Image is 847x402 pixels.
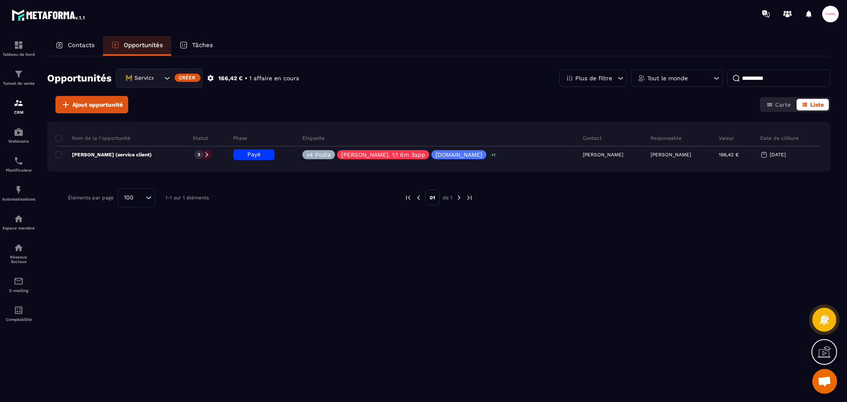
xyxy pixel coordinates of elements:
[2,288,35,293] p: E-mailing
[2,197,35,201] p: Automatisations
[415,194,422,201] img: prev
[68,41,95,49] p: Contacts
[797,99,829,110] button: Liste
[55,96,128,113] button: Ajout opportunité
[760,135,799,141] p: Date de clôture
[14,276,24,286] img: email
[249,74,299,82] p: 1 affaire en cours
[198,152,200,158] p: 3
[103,36,171,56] a: Opportunités
[2,121,35,150] a: automationsautomationsWebinaire
[165,195,209,201] p: 1-1 sur 1 éléments
[14,243,24,253] img: social-network
[2,110,35,115] p: CRM
[2,92,35,121] a: formationformationCRM
[55,151,152,158] p: [PERSON_NAME] (service client)
[245,74,247,82] p: •
[154,74,162,83] input: Search for option
[14,305,24,315] img: accountant
[2,63,35,92] a: formationformationTunnel de vente
[810,101,824,108] span: Liste
[575,75,612,81] p: Plus de filtre
[2,208,35,237] a: automationsautomationsEspace membre
[171,36,221,56] a: Tâches
[719,135,734,141] p: Valeur
[175,74,201,82] div: Créer
[47,70,112,86] h2: Opportunités
[14,40,24,50] img: formation
[2,317,35,322] p: Comptabilité
[192,41,213,49] p: Tâches
[2,139,35,144] p: Webinaire
[247,151,261,158] span: Payé
[14,156,24,166] img: scheduler
[72,100,123,109] span: Ajout opportunité
[583,135,602,141] p: Contact
[123,74,154,83] span: 🚧 Service Client
[443,194,452,201] p: de 1
[218,74,243,82] p: 166,42 €
[121,193,136,202] span: 100
[2,150,35,179] a: schedulerschedulerPlanificateur
[2,168,35,172] p: Planificateur
[14,214,24,224] img: automations
[47,36,103,56] a: Contacts
[14,127,24,137] img: automations
[775,101,791,108] span: Carte
[2,179,35,208] a: automationsautomationsAutomatisations
[14,98,24,108] img: formation
[118,188,155,207] div: Search for option
[2,255,35,264] p: Réseaux Sociaux
[306,152,331,158] p: v4 Podia
[2,270,35,299] a: emailemailE-mailing
[404,194,412,201] img: prev
[2,237,35,270] a: social-networksocial-networkRéseaux Sociaux
[761,99,796,110] button: Carte
[466,194,473,201] img: next
[14,69,24,79] img: formation
[455,194,463,201] img: next
[488,151,498,159] p: +1
[770,152,786,158] p: [DATE]
[2,34,35,63] a: formationformationTableau de bord
[2,81,35,86] p: Tunnel de vente
[719,152,739,158] p: 166,42 €
[12,7,86,22] img: logo
[68,195,114,201] p: Éléments par page
[55,135,130,141] p: Nom de la l'opportunité
[124,41,163,49] p: Opportunités
[341,152,425,158] p: [PERSON_NAME]. 1:1 6m 3app
[233,135,247,141] p: Phase
[651,135,682,141] p: Responsable
[647,75,688,81] p: Tout le monde
[14,185,24,195] img: automations
[193,135,208,141] p: Statut
[425,190,440,206] p: 01
[651,152,691,158] p: [PERSON_NAME]
[2,299,35,328] a: accountantaccountantComptabilité
[116,69,203,88] div: Search for option
[2,52,35,57] p: Tableau de bord
[435,152,482,158] p: [DOMAIN_NAME]
[136,193,144,202] input: Search for option
[302,135,325,141] p: Étiquette
[2,226,35,230] p: Espace membre
[812,369,837,394] a: Ouvrir le chat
